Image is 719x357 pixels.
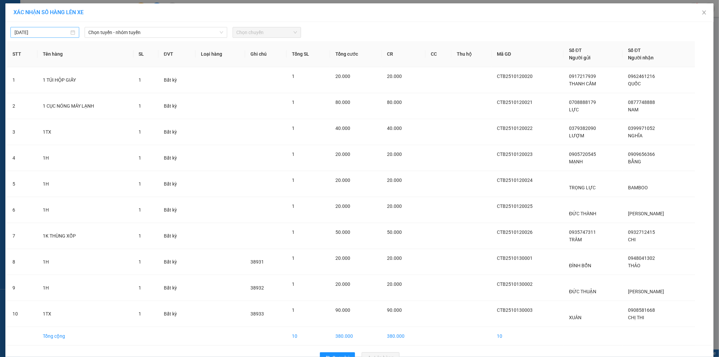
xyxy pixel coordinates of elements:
span: 90.000 [387,307,402,313]
td: Tổng cộng [37,327,133,346]
span: 0932712415 [628,229,655,235]
th: Tổng SL [287,41,330,67]
span: 0399971052 [628,126,655,131]
th: Thu hộ [451,41,491,67]
span: Người nhận [628,55,654,60]
span: 20.000 [387,281,402,287]
span: 20.000 [335,281,350,287]
span: 1 [139,181,142,187]
span: 38931 [250,259,264,265]
span: ĐỨC THUẬN [569,289,596,294]
td: 10 [492,327,564,346]
td: 7 [7,223,37,249]
td: 8 [7,249,37,275]
span: 80.000 [387,100,402,105]
th: Loại hàng [196,41,245,67]
span: down [219,30,223,34]
span: 1 [292,229,295,235]
td: Bất kỳ [158,119,196,145]
th: ĐVT [158,41,196,67]
td: 1H [37,275,133,301]
td: 10 [7,301,37,327]
span: Chọn tuyến - nhóm tuyến [89,27,223,37]
span: 20.000 [335,255,350,261]
span: 20.000 [387,152,402,157]
span: 1 [292,152,295,157]
span: 0708888179 [569,100,596,105]
td: 1K THÙNG XỐP [37,223,133,249]
td: 1TX [37,301,133,327]
span: [PERSON_NAME] [628,289,664,294]
td: 2 [7,93,37,119]
td: Bất kỳ [158,301,196,327]
span: Số ĐT [628,48,641,53]
span: Số ĐT [569,48,582,53]
td: Bất kỳ [158,93,196,119]
span: 1 [139,259,142,265]
td: 6 [7,197,37,223]
span: 1 [139,285,142,291]
span: BẰNG [628,159,641,164]
span: XUÂN [569,315,581,320]
span: CTB2510120022 [497,126,533,131]
span: 40.000 [387,126,402,131]
span: [PERSON_NAME] [628,211,664,216]
span: THANH CẦM [569,81,596,86]
span: 1 [139,233,142,239]
span: CTB2510130001 [497,255,533,261]
span: 80.000 [335,100,350,105]
span: 1 [139,155,142,161]
span: THẢO [628,263,640,268]
td: 1H [37,197,133,223]
td: Bất kỳ [158,223,196,249]
span: 1 [292,255,295,261]
span: LỰC [569,107,579,112]
th: Mã GD [492,41,564,67]
span: 0962461216 [628,74,655,79]
td: 9 [7,275,37,301]
td: 1H [37,145,133,171]
span: 1 [139,77,142,83]
span: 50.000 [335,229,350,235]
span: 1 [139,103,142,109]
td: Bất kỳ [158,145,196,171]
span: 20.000 [387,255,402,261]
span: 20.000 [335,74,350,79]
span: close [701,10,707,15]
span: TRÂM [569,237,582,242]
span: 0917217939 [569,74,596,79]
td: Bất kỳ [158,67,196,93]
span: CTB2510130003 [497,307,533,313]
span: 1 [292,307,295,313]
span: CTB2510120026 [497,229,533,235]
span: 1 [292,281,295,287]
span: 38933 [250,311,264,317]
span: BAMBOO [628,185,648,190]
span: 1 [139,129,142,135]
span: 38932 [250,285,264,291]
span: 0909656366 [628,152,655,157]
span: Chọn chuyến [237,27,297,37]
th: SL [133,41,158,67]
span: 20.000 [335,177,350,183]
span: 20.000 [387,203,402,209]
td: 1H [37,171,133,197]
th: CR [382,41,425,67]
span: 90.000 [335,307,350,313]
td: 1H [37,249,133,275]
td: 5 [7,171,37,197]
span: 0948041302 [628,255,655,261]
span: 40.000 [335,126,350,131]
span: 0379382090 [569,126,596,131]
td: Bất kỳ [158,171,196,197]
span: 1 [292,203,295,209]
span: 20.000 [335,203,350,209]
span: TRỌNG LỰC [569,185,596,190]
td: 3 [7,119,37,145]
span: 0908581668 [628,307,655,313]
span: LƯỢM [569,133,584,138]
span: 0935747311 [569,229,596,235]
span: CTB2510120025 [497,203,533,209]
th: Tên hàng [37,41,133,67]
span: ĐỨC THÀNH [569,211,596,216]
